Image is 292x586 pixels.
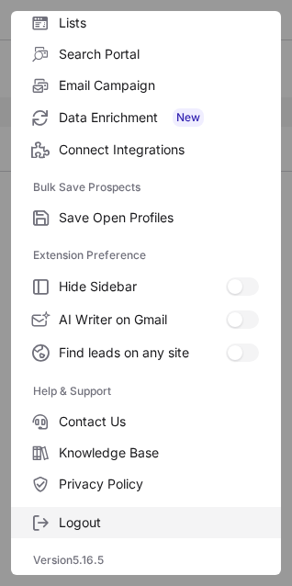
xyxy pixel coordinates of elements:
[11,70,281,101] label: Email Campaign
[59,413,259,430] span: Contact Us
[59,278,226,295] span: Hide Sidebar
[11,39,281,70] label: Search Portal
[59,141,259,158] span: Connect Integrations
[11,101,281,134] label: Data Enrichment New
[11,546,281,575] div: Version 5.16.5
[11,303,281,336] label: AI Writer on Gmail
[59,445,259,461] span: Knowledge Base
[173,108,204,127] span: New
[59,311,226,328] span: AI Writer on Gmail
[59,15,259,31] span: Lists
[59,476,259,492] span: Privacy Policy
[11,202,281,233] label: Save Open Profiles
[11,507,281,538] label: Logout
[59,46,259,62] span: Search Portal
[59,344,226,361] span: Find leads on any site
[33,173,259,202] label: Bulk Save Prospects
[11,134,281,165] label: Connect Integrations
[11,468,281,500] label: Privacy Policy
[11,336,281,369] label: Find leads on any site
[11,270,281,303] label: Hide Sidebar
[33,241,259,270] label: Extension Preference
[33,377,259,406] label: Help & Support
[11,437,281,468] label: Knowledge Base
[11,406,281,437] label: Contact Us
[59,108,259,127] span: Data Enrichment
[59,77,259,94] span: Email Campaign
[11,7,281,39] label: Lists
[59,514,259,531] span: Logout
[59,209,259,226] span: Save Open Profiles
